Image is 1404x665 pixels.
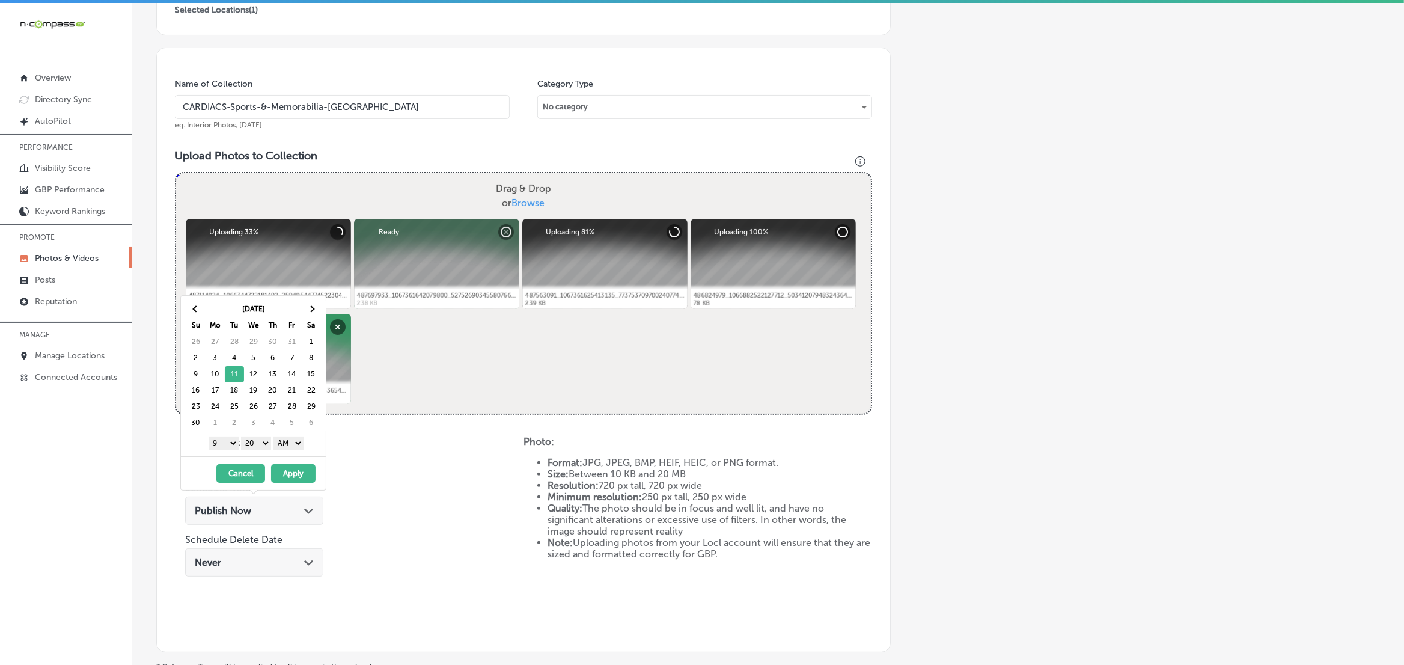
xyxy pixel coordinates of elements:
[302,334,321,350] td: 1
[186,415,206,431] td: 30
[548,537,573,548] strong: Note:
[263,317,282,334] th: Th
[263,366,282,382] td: 13
[244,382,263,399] td: 19
[302,350,321,366] td: 8
[35,351,105,361] p: Manage Locations
[175,121,262,129] span: eg. Interior Photos, [DATE]
[244,415,263,431] td: 3
[244,399,263,415] td: 26
[538,97,871,117] div: No category
[537,79,593,89] label: Category Type
[186,334,206,350] td: 26
[35,94,92,105] p: Directory Sync
[282,366,302,382] td: 14
[244,317,263,334] th: We
[185,534,282,545] label: Schedule Delete Date
[186,350,206,366] td: 2
[35,206,105,216] p: Keyword Rankings
[263,415,282,431] td: 4
[225,334,244,350] td: 28
[206,317,225,334] th: Mo
[225,366,244,382] td: 11
[263,382,282,399] td: 20
[35,163,91,173] p: Visibility Score
[282,415,302,431] td: 5
[225,317,244,334] th: Tu
[282,382,302,399] td: 21
[548,537,872,560] li: Uploading photos from your Locl account will ensure that they are sized and formatted correctly f...
[548,457,582,468] strong: Format:
[206,350,225,366] td: 3
[186,434,326,452] div: :
[511,197,545,209] span: Browse
[186,366,206,382] td: 9
[491,177,556,215] label: Drag & Drop or
[548,503,872,537] li: The photo should be in focus and well lit, and have no significant alterations or excessive use o...
[548,480,599,491] strong: Resolution:
[548,503,582,514] strong: Quality:
[206,366,225,382] td: 10
[206,334,225,350] td: 27
[195,505,251,516] span: Publish Now
[35,73,71,83] p: Overview
[206,399,225,415] td: 24
[244,334,263,350] td: 29
[35,296,77,307] p: Reputation
[271,464,316,483] button: Apply
[35,372,117,382] p: Connected Accounts
[225,382,244,399] td: 18
[35,116,71,126] p: AutoPilot
[548,491,872,503] li: 250 px tall, 250 px wide
[186,382,206,399] td: 16
[302,399,321,415] td: 29
[302,415,321,431] td: 6
[175,79,252,89] label: Name of Collection
[225,399,244,415] td: 25
[216,464,265,483] button: Cancel
[175,149,872,162] h3: Upload Photos to Collection
[302,317,321,334] th: Sa
[263,399,282,415] td: 27
[35,275,55,285] p: Posts
[548,468,569,480] strong: Size:
[206,415,225,431] td: 1
[302,366,321,382] td: 15
[225,415,244,431] td: 2
[195,557,221,568] span: Never
[225,350,244,366] td: 4
[35,253,99,263] p: Photos & Videos
[186,317,206,334] th: Su
[35,185,105,195] p: GBP Performance
[263,350,282,366] td: 6
[523,436,554,447] strong: Photo:
[244,350,263,366] td: 5
[548,491,642,503] strong: Minimum resolution:
[206,301,302,317] th: [DATE]
[19,19,85,30] img: 660ab0bf-5cc7-4cb8-ba1c-48b5ae0f18e60NCTV_CLogo_TV_Black_-500x88.png
[175,95,510,119] input: Title
[548,457,872,468] li: JPG, JPEG, BMP, HEIF, HEIC, or PNG format.
[186,399,206,415] td: 23
[263,334,282,350] td: 30
[282,399,302,415] td: 28
[548,468,872,480] li: Between 10 KB and 20 MB
[282,350,302,366] td: 7
[548,480,872,491] li: 720 px tall, 720 px wide
[282,334,302,350] td: 31
[244,366,263,382] td: 12
[206,382,225,399] td: 17
[282,317,302,334] th: Fr
[302,382,321,399] td: 22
